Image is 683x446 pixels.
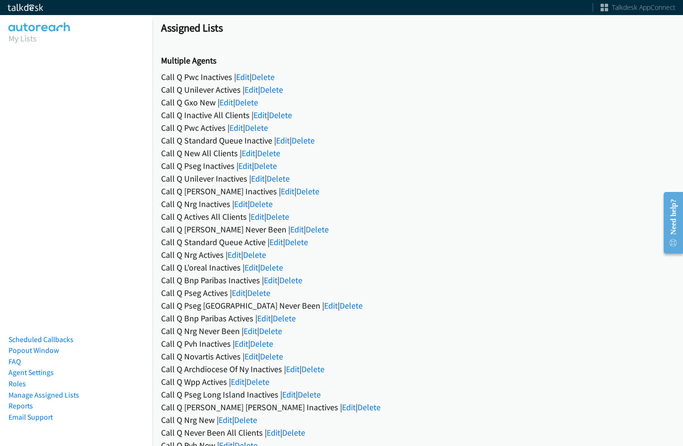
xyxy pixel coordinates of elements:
a: Delete [235,97,258,108]
a: Delete [245,122,268,133]
a: Delete [296,186,319,197]
a: Edit [244,351,258,362]
div: Call Q Pseg Actives | | [161,287,675,299]
a: Popout Window [8,346,59,355]
a: Delete [266,211,289,222]
h2: Multiple Agents [161,56,675,66]
div: Call Q Nrg Never Been | | [161,325,675,337]
div: Call Q Standard Queue Active | | [161,236,675,248]
div: Call Q Pseg Long Island Inactives | | [161,388,675,401]
div: Call Q Unilever Actives | | [161,83,675,96]
div: Call Q [PERSON_NAME] Inactives | | [161,185,675,198]
a: Delete [260,84,283,95]
div: Call Q Pseg Inactives | | [161,159,675,172]
a: Edit [232,287,245,298]
div: Call Q Pseg [GEOGRAPHIC_DATA] Never Been | | [161,299,675,312]
a: Delete [250,338,273,349]
a: Delete [285,237,308,247]
a: Edit [229,122,243,133]
a: Delete [292,135,315,146]
div: Call Q Nrg Actives | | [161,248,675,261]
a: Edit [281,186,294,197]
a: Delete [252,72,275,82]
div: Call Q Actives All Clients | | [161,210,675,223]
a: Edit [231,376,244,387]
div: Call Q Never Been All Clients | | [161,426,675,439]
a: Edit [253,110,267,120]
a: Edit [228,249,241,260]
a: Delete [358,402,381,413]
a: Edit [276,135,290,146]
div: Call Q Gxo New | | [161,96,675,109]
a: Edit [234,199,248,209]
a: Edit [238,160,252,171]
div: Call Q Archdiocese Of Ny Inactives | | [161,363,675,375]
a: Agent Settings [8,368,54,377]
a: Edit [324,300,338,311]
a: Delete [259,326,282,336]
div: Call Q Wpp Actives | | [161,375,675,388]
iframe: Resource Center [656,185,683,260]
a: Edit [242,148,255,159]
div: Call Q Nrg New | | [161,414,675,426]
div: Call Q Bnp Paribas Actives | | [161,312,675,325]
a: Talkdesk AppConnect [601,3,675,12]
a: Edit [244,326,257,336]
a: Edit [244,262,258,273]
a: Delete [243,249,266,260]
a: Delete [298,389,321,400]
a: Delete [301,364,325,374]
div: Call Q Pvh Inactives | | [161,337,675,350]
a: Email Support [8,413,53,422]
h1: Assigned Lists [161,21,675,34]
a: Edit [220,97,233,108]
div: Call Q Pwc Actives | | [161,121,675,134]
a: Edit [290,224,304,235]
a: Edit [282,389,296,400]
a: Delete [340,300,363,311]
a: Delete [279,275,302,286]
a: Edit [269,237,283,247]
a: Delete [254,160,277,171]
a: Delete [282,427,305,438]
div: Call Q Bnp Paribas Inactives | | [161,274,675,287]
a: Edit [342,402,356,413]
a: Delete [267,173,290,184]
a: Delete [269,110,292,120]
div: Call Q Inactive All Clients | | [161,109,675,121]
a: Reports [8,401,33,410]
div: Call Q New All Clients | | [161,147,675,159]
a: Edit [219,414,232,425]
a: Delete [247,287,270,298]
a: Delete [257,148,280,159]
a: Edit [264,275,277,286]
div: Call Q Novartis Actives | | [161,350,675,363]
a: Edit [244,84,258,95]
div: Call Q [PERSON_NAME] Never Been | | [161,223,675,236]
div: Call Q Standard Queue Inactive | | [161,134,675,147]
a: My Lists [8,33,37,44]
a: Delete [250,199,273,209]
a: Edit [251,173,265,184]
a: Delete [260,262,283,273]
a: Roles [8,379,26,388]
a: Edit [257,313,271,324]
a: Edit [286,364,300,374]
a: Edit [267,427,280,438]
a: Delete [246,376,269,387]
div: Call Q L'oreal Inactives | | [161,261,675,274]
div: Call Q Pwc Inactives | | [161,71,675,83]
a: Manage Assigned Lists [8,390,79,399]
a: Edit [251,211,264,222]
a: Delete [234,414,257,425]
a: Scheduled Callbacks [8,335,73,344]
a: Delete [273,313,296,324]
a: FAQ [8,357,21,366]
div: Call Q Nrg Inactives | | [161,198,675,210]
a: Delete [260,351,283,362]
div: Call Q Unilever Inactives | | [161,172,675,185]
a: Edit [236,72,250,82]
a: Edit [235,338,248,349]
